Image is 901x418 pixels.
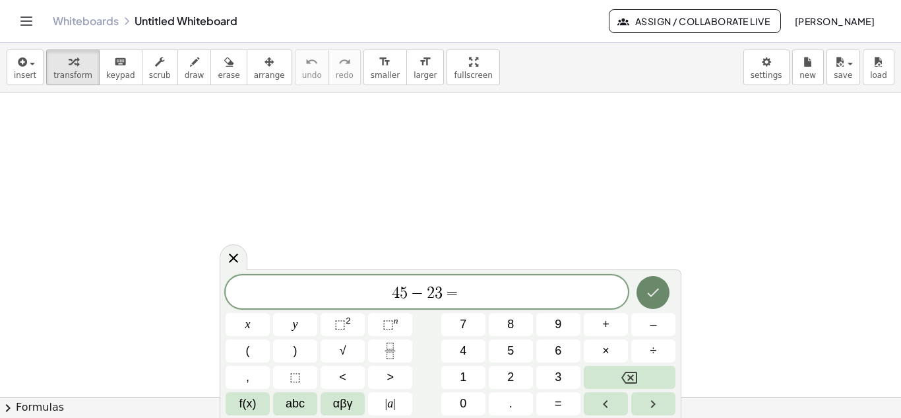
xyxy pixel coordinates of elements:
[226,366,270,389] button: ,
[609,9,781,33] button: Assign / Collaborate Live
[602,342,609,360] span: ×
[489,339,533,363] button: 5
[441,392,485,415] button: 0
[460,368,466,386] span: 1
[339,368,346,386] span: <
[385,397,388,410] span: |
[7,50,44,85] button: insert
[799,71,816,80] span: new
[383,318,394,331] span: ⬚
[637,276,669,309] button: Done
[336,71,354,80] span: redo
[792,50,824,85] button: new
[509,395,513,413] span: .
[286,395,305,413] span: abc
[321,339,365,363] button: Square root
[454,71,492,80] span: fullscreen
[427,285,435,301] span: 2
[584,339,628,363] button: Times
[245,316,251,333] span: x
[826,50,860,85] button: save
[371,71,400,80] span: smaller
[447,50,499,85] button: fullscreen
[226,392,270,415] button: Functions
[414,71,437,80] span: larger
[536,339,580,363] button: 6
[106,71,135,80] span: keypad
[177,50,212,85] button: draw
[408,285,427,301] span: −
[555,395,562,413] span: =
[53,15,119,28] a: Whiteboards
[302,71,322,80] span: undo
[435,285,443,301] span: 3
[246,368,249,386] span: ,
[385,395,396,413] span: a
[602,316,609,333] span: +
[650,316,656,333] span: –
[273,366,317,389] button: Placeholder
[99,50,142,85] button: keyboardkeypad
[443,285,462,301] span: =
[631,313,675,336] button: Minus
[114,54,127,70] i: keyboard
[536,313,580,336] button: 9
[507,368,514,386] span: 2
[584,313,628,336] button: Plus
[273,313,317,336] button: y
[294,342,297,360] span: )
[226,313,270,336] button: x
[620,15,770,27] span: Assign / Collaborate Live
[142,50,178,85] button: scrub
[584,366,675,389] button: Backspace
[363,50,407,85] button: format_sizesmaller
[340,342,346,360] span: √
[394,316,398,326] sup: n
[305,54,318,70] i: undo
[650,342,657,360] span: ÷
[460,342,466,360] span: 4
[53,71,92,80] span: transform
[392,285,400,301] span: 4
[218,71,239,80] span: erase
[226,339,270,363] button: (
[254,71,285,80] span: arrange
[387,368,394,386] span: >
[368,392,412,415] button: Absolute value
[321,392,365,415] button: Greek alphabet
[631,339,675,363] button: Divide
[743,50,790,85] button: settings
[863,50,894,85] button: load
[273,392,317,415] button: Alphabet
[441,313,485,336] button: 7
[293,316,298,333] span: y
[631,392,675,415] button: Right arrow
[46,50,100,85] button: transform
[185,71,204,80] span: draw
[489,313,533,336] button: 8
[419,54,431,70] i: format_size
[379,54,391,70] i: format_size
[346,316,351,326] sup: 2
[536,392,580,415] button: Equals
[328,50,361,85] button: redoredo
[784,9,885,33] button: [PERSON_NAME]
[14,71,36,80] span: insert
[406,50,444,85] button: format_sizelarger
[210,50,247,85] button: erase
[400,285,408,301] span: 5
[507,342,514,360] span: 5
[834,71,852,80] span: save
[870,71,887,80] span: load
[368,366,412,389] button: Greater than
[321,313,365,336] button: Squared
[149,71,171,80] span: scrub
[460,395,466,413] span: 0
[489,366,533,389] button: 2
[584,392,628,415] button: Left arrow
[338,54,351,70] i: redo
[536,366,580,389] button: 3
[393,397,396,410] span: |
[794,15,875,27] span: [PERSON_NAME]
[334,318,346,331] span: ⬚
